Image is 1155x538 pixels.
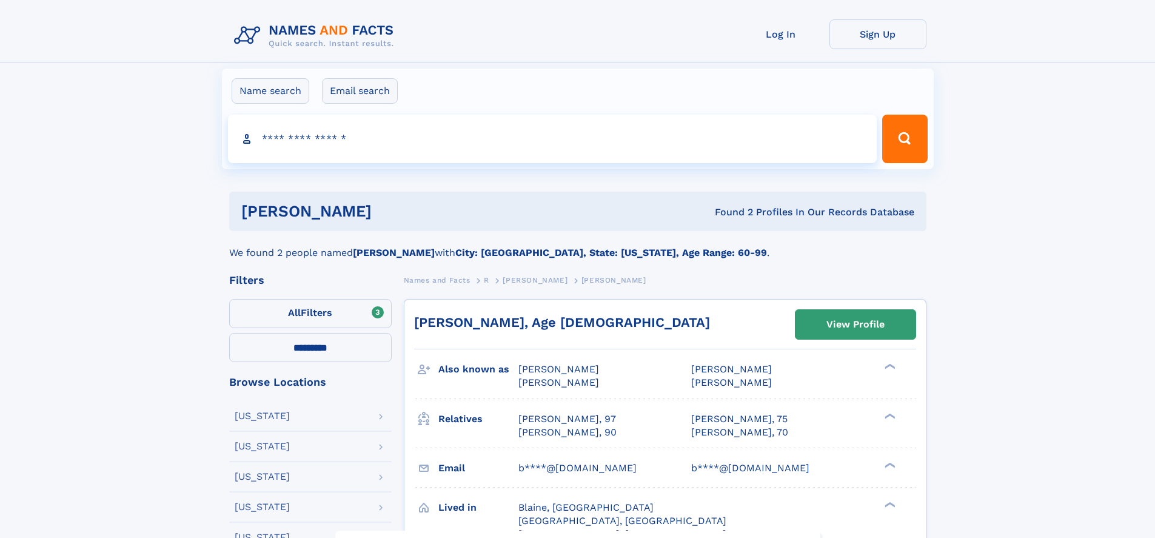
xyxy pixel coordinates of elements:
[691,412,788,426] a: [PERSON_NAME], 75
[518,363,599,375] span: [PERSON_NAME]
[322,78,398,104] label: Email search
[438,409,518,429] h3: Relatives
[795,310,916,339] a: View Profile
[229,377,392,388] div: Browse Locations
[882,500,896,508] div: ❯
[503,272,567,287] a: [PERSON_NAME]
[581,276,646,284] span: [PERSON_NAME]
[229,275,392,286] div: Filters
[518,502,654,513] span: Blaine, [GEOGRAPHIC_DATA]
[691,426,788,439] a: [PERSON_NAME], 70
[235,442,290,451] div: [US_STATE]
[691,377,772,388] span: [PERSON_NAME]
[404,272,470,287] a: Names and Facts
[229,231,926,260] div: We found 2 people named with .
[438,497,518,518] h3: Lived in
[882,115,927,163] button: Search Button
[414,315,710,330] a: [PERSON_NAME], Age [DEMOGRAPHIC_DATA]
[882,363,896,371] div: ❯
[235,472,290,482] div: [US_STATE]
[235,502,290,512] div: [US_STATE]
[732,19,829,49] a: Log In
[241,204,543,219] h1: [PERSON_NAME]
[518,515,726,526] span: [GEOGRAPHIC_DATA], [GEOGRAPHIC_DATA]
[438,359,518,380] h3: Also known as
[826,311,885,338] div: View Profile
[518,426,617,439] a: [PERSON_NAME], 90
[484,272,489,287] a: R
[232,78,309,104] label: Name search
[503,276,567,284] span: [PERSON_NAME]
[229,19,404,52] img: Logo Names and Facts
[882,412,896,420] div: ❯
[455,247,767,258] b: City: [GEOGRAPHIC_DATA], State: [US_STATE], Age Range: 60-99
[353,247,435,258] b: [PERSON_NAME]
[691,363,772,375] span: [PERSON_NAME]
[518,412,616,426] a: [PERSON_NAME], 97
[438,458,518,479] h3: Email
[829,19,926,49] a: Sign Up
[288,307,301,318] span: All
[484,276,489,284] span: R
[882,461,896,469] div: ❯
[228,115,877,163] input: search input
[235,411,290,421] div: [US_STATE]
[229,299,392,328] label: Filters
[518,377,599,388] span: [PERSON_NAME]
[543,206,914,219] div: Found 2 Profiles In Our Records Database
